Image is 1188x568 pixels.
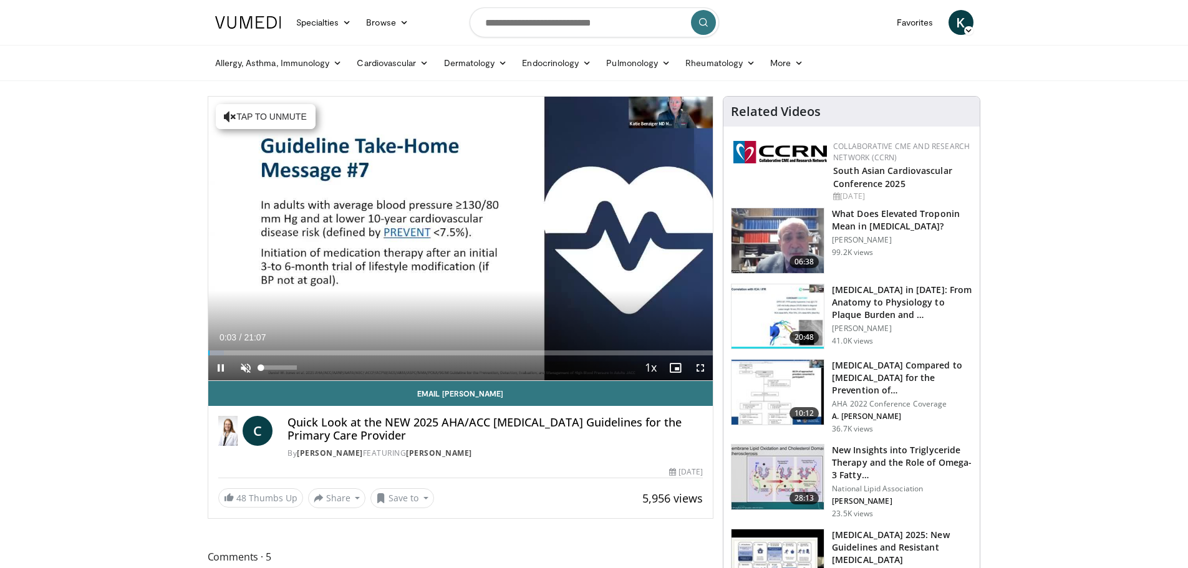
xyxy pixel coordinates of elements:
[642,491,703,506] span: 5,956 views
[370,488,434,508] button: Save to
[731,359,972,434] a: 10:12 [MEDICAL_DATA] Compared to [MEDICAL_DATA] for the Prevention of… AHA 2022 Conference Covera...
[243,416,273,446] a: C
[832,496,972,506] p: [PERSON_NAME]
[261,365,297,370] div: Volume Level
[208,381,713,406] a: Email [PERSON_NAME]
[832,412,972,421] p: A. [PERSON_NAME]
[349,51,436,75] a: Cardiovascular
[833,165,952,190] a: South Asian Cardiovascular Conference 2025
[239,332,242,342] span: /
[732,284,824,349] img: 823da73b-7a00-425d-bb7f-45c8b03b10c3.150x105_q85_crop-smart_upscale.jpg
[731,104,821,119] h4: Related Videos
[832,399,972,409] p: AHA 2022 Conference Coverage
[308,488,366,508] button: Share
[832,424,873,434] p: 36.7K views
[763,51,811,75] a: More
[514,51,599,75] a: Endocrinology
[790,331,819,344] span: 20:48
[208,51,350,75] a: Allergy, Asthma, Immunology
[437,51,515,75] a: Dermatology
[216,104,316,129] button: Tap to unmute
[208,97,713,381] video-js: Video Player
[889,10,941,35] a: Favorites
[832,484,972,494] p: National Lipid Association
[732,208,824,273] img: 98daf78a-1d22-4ebe-927e-10afe95ffd94.150x105_q85_crop-smart_upscale.jpg
[233,355,258,380] button: Unmute
[406,448,472,458] a: [PERSON_NAME]
[832,444,972,481] h3: New Insights into Triglyceride Therapy and the Role of Omega-3 Fatty…
[220,332,236,342] span: 0:03
[688,355,713,380] button: Fullscreen
[731,284,972,350] a: 20:48 [MEDICAL_DATA] in [DATE]: From Anatomy to Physiology to Plaque Burden and … [PERSON_NAME] 4...
[297,448,363,458] a: [PERSON_NAME]
[287,448,703,459] div: By FEATURING
[832,248,873,258] p: 99.2K views
[663,355,688,380] button: Enable picture-in-picture mode
[731,208,972,274] a: 06:38 What Does Elevated Troponin Mean in [MEDICAL_DATA]? [PERSON_NAME] 99.2K views
[218,488,303,508] a: 48 Thumbs Up
[218,416,238,446] img: Dr. Catherine P. Benziger
[359,10,416,35] a: Browse
[832,336,873,346] p: 41.0K views
[790,407,819,420] span: 10:12
[832,359,972,397] h3: [MEDICAL_DATA] Compared to [MEDICAL_DATA] for the Prevention of…
[832,324,972,334] p: [PERSON_NAME]
[832,509,873,519] p: 23.5K views
[832,529,972,566] h3: [MEDICAL_DATA] 2025: New Guidelines and Resistant [MEDICAL_DATA]
[790,256,819,268] span: 06:38
[733,141,827,163] img: a04ee3ba-8487-4636-b0fb-5e8d268f3737.png.150x105_q85_autocrop_double_scale_upscale_version-0.2.png
[470,7,719,37] input: Search topics, interventions
[208,549,714,565] span: Comments 5
[215,16,281,29] img: VuMedi Logo
[832,235,972,245] p: [PERSON_NAME]
[236,492,246,504] span: 48
[832,284,972,321] h3: [MEDICAL_DATA] in [DATE]: From Anatomy to Physiology to Plaque Burden and …
[669,466,703,478] div: [DATE]
[732,360,824,425] img: 7c0f9b53-1609-4588-8498-7cac8464d722.150x105_q85_crop-smart_upscale.jpg
[678,51,763,75] a: Rheumatology
[208,355,233,380] button: Pause
[833,191,970,202] div: [DATE]
[949,10,973,35] a: K
[790,492,819,504] span: 28:13
[638,355,663,380] button: Playback Rate
[289,10,359,35] a: Specialties
[732,445,824,509] img: 45ea033d-f728-4586-a1ce-38957b05c09e.150x105_q85_crop-smart_upscale.jpg
[287,416,703,443] h4: Quick Look at the NEW 2025 AHA/ACC [MEDICAL_DATA] Guidelines for the Primary Care Provider
[833,141,970,163] a: Collaborative CME and Research Network (CCRN)
[731,444,972,519] a: 28:13 New Insights into Triglyceride Therapy and the Role of Omega-3 Fatty… National Lipid Associ...
[832,208,972,233] h3: What Does Elevated Troponin Mean in [MEDICAL_DATA]?
[244,332,266,342] span: 21:07
[599,51,678,75] a: Pulmonology
[208,350,713,355] div: Progress Bar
